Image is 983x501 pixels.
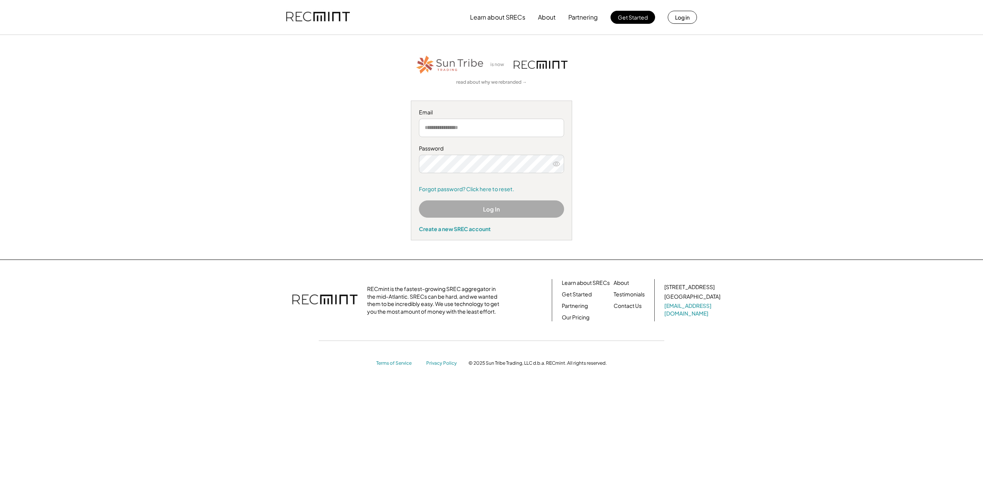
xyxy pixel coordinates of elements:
[367,285,503,315] div: RECmint is the fastest-growing SREC aggregator in the mid-Atlantic. SRECs can be hard, and we wan...
[664,302,722,317] a: [EMAIL_ADDRESS][DOMAIN_NAME]
[468,360,607,366] div: © 2025 Sun Tribe Trading, LLC d.b.a. RECmint. All rights reserved.
[292,287,357,314] img: recmint-logotype%403x.png
[426,360,461,367] a: Privacy Policy
[419,200,564,218] button: Log In
[419,185,564,193] a: Forgot password? Click here to reset.
[568,10,598,25] button: Partnering
[470,10,525,25] button: Learn about SRECs
[614,279,629,287] a: About
[668,11,697,24] button: Log in
[614,291,645,298] a: Testimonials
[611,11,655,24] button: Get Started
[614,302,642,310] a: Contact Us
[419,225,564,232] div: Create a new SREC account
[419,145,564,152] div: Password
[538,10,556,25] button: About
[488,61,510,68] div: is now
[664,283,715,291] div: [STREET_ADDRESS]
[562,291,592,298] a: Get Started
[286,4,350,30] img: recmint-logotype%403x.png
[664,293,720,301] div: [GEOGRAPHIC_DATA]
[456,79,527,86] a: read about why we rebranded →
[514,61,568,69] img: recmint-logotype%403x.png
[376,360,419,367] a: Terms of Service
[419,109,564,116] div: Email
[562,279,610,287] a: Learn about SRECs
[562,314,589,321] a: Our Pricing
[562,302,588,310] a: Partnering
[415,54,485,75] img: STT_Horizontal_Logo%2B-%2BColor.png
